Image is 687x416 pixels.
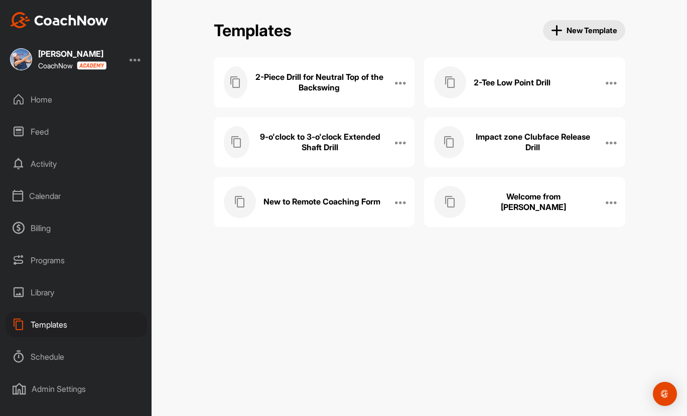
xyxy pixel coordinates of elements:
[551,25,617,36] span: New Template
[6,248,147,273] div: Programs
[474,77,551,88] h3: 2-Tee Low Point Drill
[38,50,106,58] div: [PERSON_NAME]
[6,312,147,337] div: Templates
[77,61,106,70] img: CoachNow acadmey
[6,119,147,144] div: Feed
[6,376,147,401] div: Admin Settings
[214,21,292,41] h2: Templates
[6,183,147,209] div: Calendar
[473,191,594,213] h3: Welcome from [PERSON_NAME]
[6,151,147,176] div: Activity
[472,132,594,153] h3: Impact zone Clubface Release Drill
[255,72,383,93] h3: 2-Piece Drill for Neutral Top of the Backswing
[6,280,147,305] div: Library
[38,61,106,70] div: CoachNow
[10,12,108,28] img: CoachNow
[10,48,32,70] img: square_119f45f3f64b748f5e9b5b67bdae6cd5.jpg
[257,132,384,153] h3: 9-o'clock to 3-o'clock Extended Shaft Drill
[6,344,147,369] div: Schedule
[6,87,147,112] div: Home
[263,196,380,207] h3: New to Remote Coaching Form
[653,382,677,406] div: Open Intercom Messenger
[543,20,625,41] button: New Template
[6,216,147,241] div: Billing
